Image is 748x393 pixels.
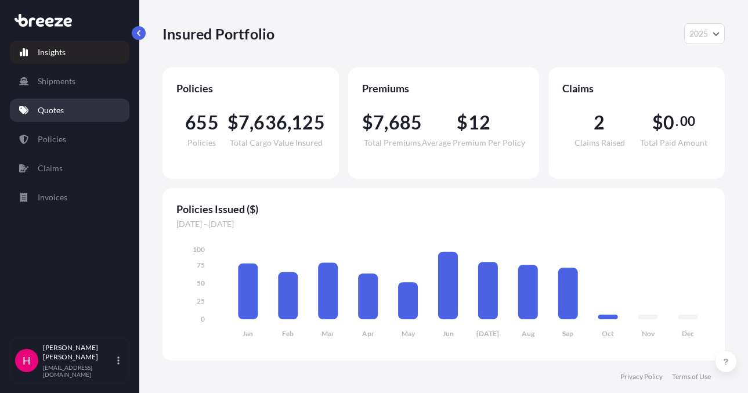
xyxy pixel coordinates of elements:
[422,139,525,147] span: Average Premium Per Policy
[373,113,384,132] span: 7
[185,113,219,132] span: 655
[384,113,388,132] span: ,
[362,81,525,95] span: Premiums
[38,75,75,87] p: Shipments
[193,245,205,254] tspan: 100
[402,329,415,338] tspan: May
[672,372,711,381] a: Terms of Use
[291,113,325,132] span: 125
[197,297,205,305] tspan: 25
[227,113,239,132] span: $
[23,355,31,366] span: H
[362,329,374,338] tspan: Apr
[10,186,129,209] a: Invoices
[10,41,129,64] a: Insights
[321,329,334,338] tspan: Mar
[602,329,614,338] tspan: Oct
[594,113,605,132] span: 2
[663,113,674,132] span: 0
[282,329,294,338] tspan: Feb
[689,28,708,39] span: 2025
[187,139,216,147] span: Policies
[287,113,291,132] span: ,
[640,139,707,147] span: Total Paid Amount
[176,218,711,230] span: [DATE] - [DATE]
[38,104,64,116] p: Quotes
[197,279,205,287] tspan: 50
[457,113,468,132] span: $
[201,315,205,323] tspan: 0
[684,23,725,44] button: Year Selector
[562,81,711,95] span: Claims
[562,329,573,338] tspan: Sep
[522,329,535,338] tspan: Aug
[38,192,67,203] p: Invoices
[443,329,454,338] tspan: Jun
[675,117,678,126] span: .
[162,24,274,43] p: Insured Portfolio
[254,113,287,132] span: 636
[468,113,490,132] span: 12
[10,99,129,122] a: Quotes
[230,139,323,147] span: Total Cargo Value Insured
[362,113,373,132] span: $
[10,128,129,151] a: Policies
[250,113,254,132] span: ,
[642,329,655,338] tspan: Nov
[243,329,253,338] tspan: Jan
[197,261,205,269] tspan: 75
[43,364,115,378] p: [EMAIL_ADDRESS][DOMAIN_NAME]
[176,81,325,95] span: Policies
[389,113,422,132] span: 685
[620,372,663,381] a: Privacy Policy
[364,139,421,147] span: Total Premiums
[38,134,66,145] p: Policies
[680,117,695,126] span: 00
[476,329,499,338] tspan: [DATE]
[176,202,711,216] span: Policies Issued ($)
[38,46,66,58] p: Insights
[682,329,694,338] tspan: Dec
[10,70,129,93] a: Shipments
[652,113,663,132] span: $
[38,163,63,174] p: Claims
[10,157,129,180] a: Claims
[43,343,115,362] p: [PERSON_NAME] [PERSON_NAME]
[239,113,250,132] span: 7
[574,139,625,147] span: Claims Raised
